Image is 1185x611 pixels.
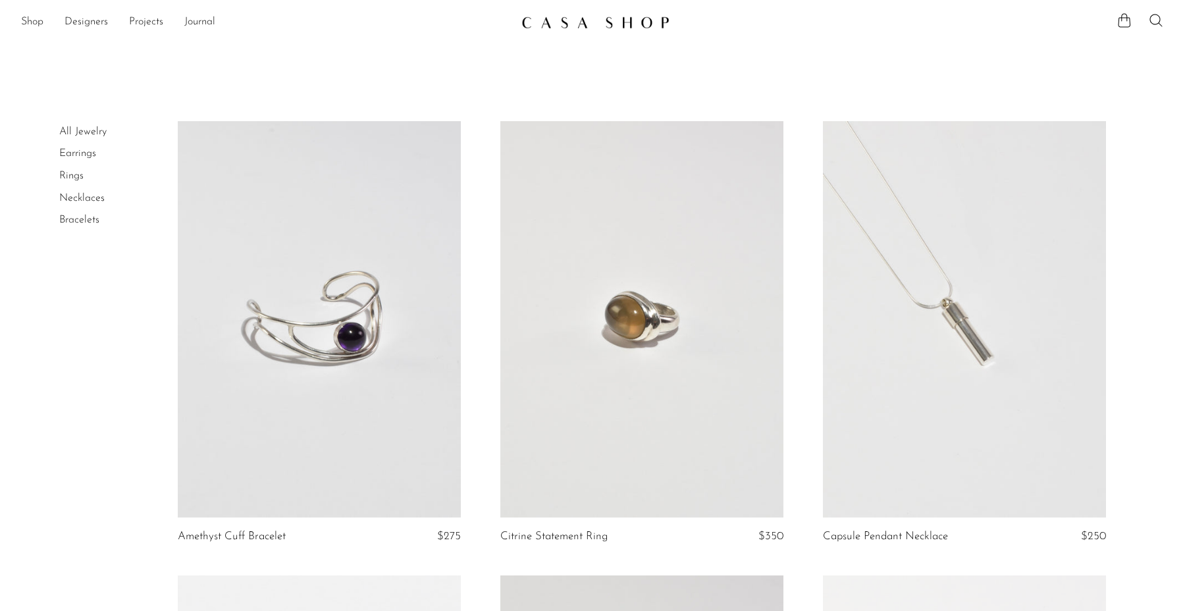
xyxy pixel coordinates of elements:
a: Projects [129,14,163,31]
a: Rings [59,171,84,181]
a: Amethyst Cuff Bracelet [178,531,286,543]
ul: NEW HEADER MENU [21,11,511,34]
span: $275 [437,531,461,542]
a: Journal [184,14,215,31]
a: Citrine Statement Ring [500,531,608,543]
a: Necklaces [59,193,105,203]
nav: Desktop navigation [21,11,511,34]
a: Designers [65,14,108,31]
a: Earrings [59,148,96,159]
a: Capsule Pendant Necklace [823,531,948,543]
span: $250 [1081,531,1106,542]
a: Bracelets [59,215,99,225]
a: All Jewelry [59,126,107,137]
span: $350 [758,531,783,542]
a: Shop [21,14,43,31]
